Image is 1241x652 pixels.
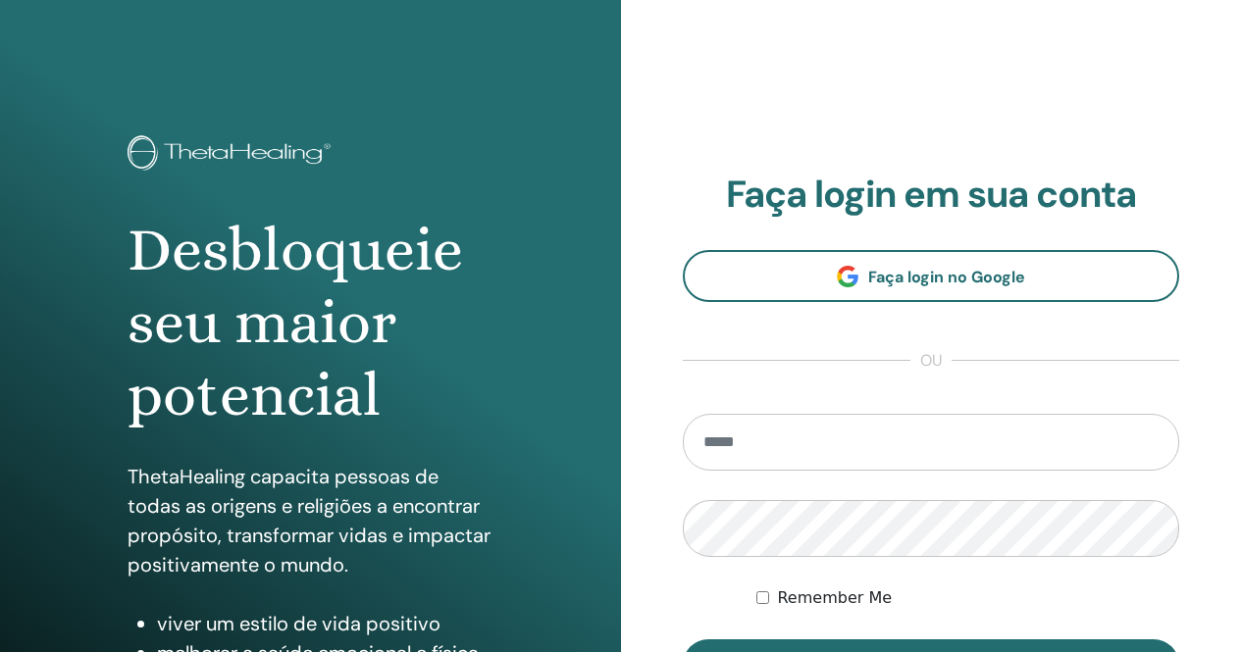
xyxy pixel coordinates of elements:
span: ou [910,349,952,373]
p: ThetaHealing capacita pessoas de todas as origens e religiões a encontrar propósito, transformar ... [128,462,492,579]
h2: Faça login em sua conta [683,173,1180,218]
label: Remember Me [777,586,892,610]
div: Keep me authenticated indefinitely or until I manually logout [756,586,1179,610]
a: Faça login no Google [683,250,1180,302]
h1: Desbloqueie seu maior potencial [128,214,492,432]
span: Faça login no Google [868,267,1025,287]
li: viver um estilo de vida positivo [157,609,492,638]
